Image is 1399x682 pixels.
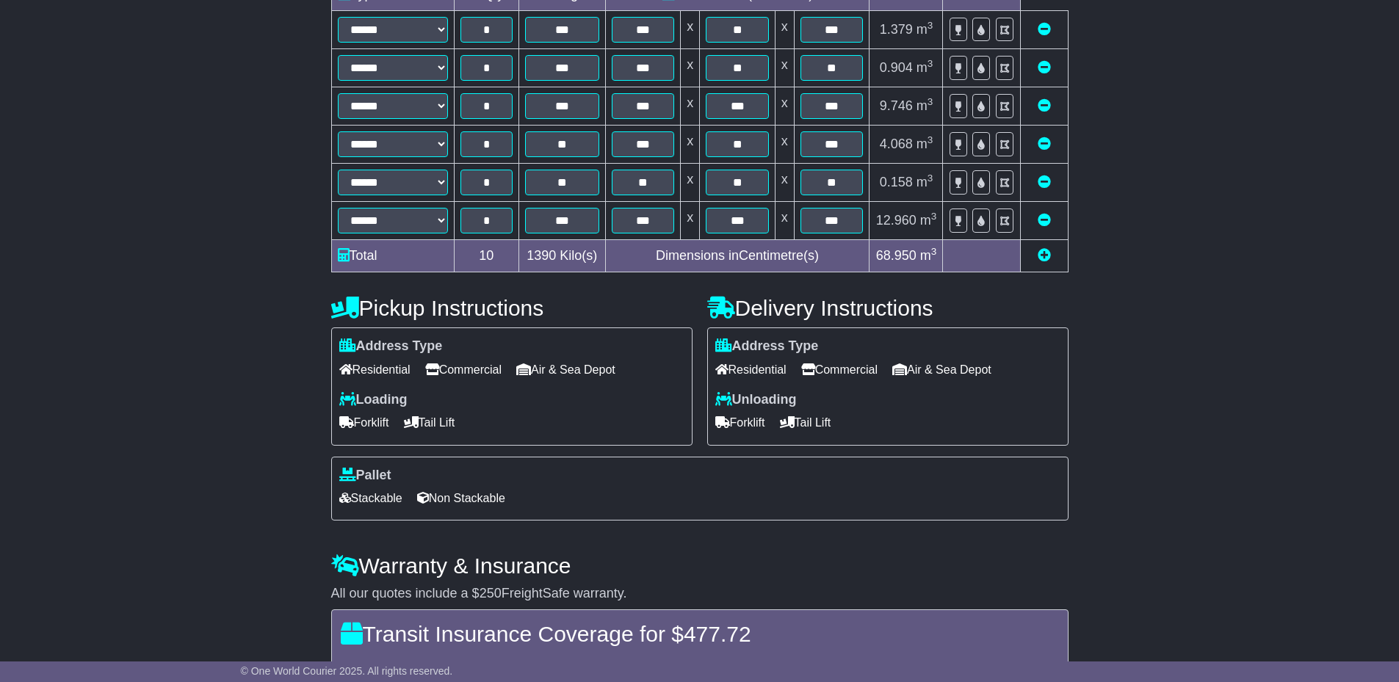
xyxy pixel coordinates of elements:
sup: 3 [928,58,933,69]
td: x [775,202,794,240]
span: Commercial [425,358,502,381]
span: Residential [715,358,787,381]
label: Address Type [715,338,819,355]
td: Dimensions in Centimetre(s) [605,240,870,272]
span: 4.068 [880,137,913,151]
span: Air & Sea Depot [892,358,991,381]
span: m [917,137,933,151]
span: Stackable [339,487,402,509]
span: Tail Lift [404,411,455,434]
a: Add new item [1038,248,1051,263]
a: Remove this item [1038,213,1051,228]
span: Non Stackable [417,487,505,509]
span: Forklift [339,411,389,434]
sup: 3 [928,20,933,31]
span: 9.746 [880,98,913,113]
td: x [681,164,700,202]
span: 0.904 [880,60,913,75]
sup: 3 [931,246,937,257]
a: Remove this item [1038,60,1051,75]
a: Remove this item [1038,137,1051,151]
span: 68.950 [876,248,917,263]
span: Residential [339,358,411,381]
sup: 3 [928,173,933,184]
label: Unloading [715,392,797,408]
td: x [681,87,700,126]
span: © One World Courier 2025. All rights reserved. [241,665,453,677]
span: m [917,60,933,75]
td: x [681,126,700,164]
span: 0.158 [880,175,913,189]
span: Forklift [715,411,765,434]
span: Commercial [801,358,878,381]
td: 10 [454,240,518,272]
a: Remove this item [1038,175,1051,189]
sup: 3 [928,96,933,107]
td: x [775,164,794,202]
span: 1390 [527,248,556,263]
td: x [775,11,794,49]
span: 477.72 [684,622,751,646]
label: Pallet [339,468,391,484]
span: m [920,248,937,263]
td: x [681,202,700,240]
td: x [681,49,700,87]
h4: Pickup Instructions [331,296,693,320]
h4: Warranty & Insurance [331,554,1069,578]
a: Remove this item [1038,98,1051,113]
td: Kilo(s) [518,240,605,272]
td: x [775,49,794,87]
span: m [917,98,933,113]
span: m [917,22,933,37]
td: Total [331,240,454,272]
span: 250 [480,586,502,601]
td: x [681,11,700,49]
div: All our quotes include a $ FreightSafe warranty. [331,586,1069,602]
sup: 3 [931,211,937,222]
span: Tail Lift [780,411,831,434]
label: Loading [339,392,408,408]
label: Address Type [339,338,443,355]
span: m [920,213,937,228]
td: x [775,87,794,126]
h4: Transit Insurance Coverage for $ [341,622,1059,646]
a: Remove this item [1038,22,1051,37]
span: 12.960 [876,213,917,228]
span: 1.379 [880,22,913,37]
sup: 3 [928,134,933,145]
h4: Delivery Instructions [707,296,1069,320]
td: x [775,126,794,164]
span: Air & Sea Depot [516,358,615,381]
span: m [917,175,933,189]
